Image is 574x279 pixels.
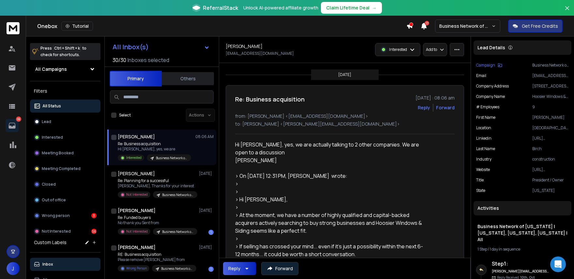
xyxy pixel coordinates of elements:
[235,113,455,119] p: from: [PERSON_NAME] <[EMAIL_ADDRESS][DOMAIN_NAME]>
[30,162,100,175] button: Meeting Completed
[91,213,97,218] div: 3
[490,246,520,252] span: 1 day in sequence
[118,207,156,214] h1: [PERSON_NAME]
[476,63,495,68] p: Campaign
[476,136,491,141] p: linkedin
[30,63,100,76] button: All Campaigns
[235,121,455,127] p: to: [PERSON_NAME] <[PERSON_NAME][EMAIL_ADDRESS][DOMAIN_NAME]>
[42,150,74,156] p: Meeting Booked
[119,113,131,118] label: Select
[199,171,214,176] p: [DATE]
[223,262,256,275] button: Reply
[30,100,100,113] button: All Status
[6,119,19,132] a: 59
[126,192,148,197] p: Not Interested
[118,178,196,183] p: Re: Planning for a successful
[476,115,495,120] p: First Name
[203,4,238,12] span: ReferralStack
[30,131,100,144] button: Interested
[37,22,406,31] div: Onebox
[42,166,81,171] p: Meeting Completed
[477,247,567,252] div: |
[30,86,100,96] h3: Filters
[476,94,505,99] p: Company Name
[16,116,21,122] p: 59
[126,229,148,234] p: Not Interested
[439,23,491,29] p: Business Network of [US_STATE]
[118,252,196,257] p: RE: Business acquisition
[118,133,155,140] h1: [PERSON_NAME]
[42,182,56,187] p: Closed
[476,178,484,183] p: title
[532,157,569,162] p: construction
[532,94,569,99] p: Hoosier Windows & Siding
[532,136,569,141] p: [URL][DOMAIN_NAME][PERSON_NAME]
[532,115,569,120] p: [PERSON_NAME]
[436,104,455,111] div: Forward
[118,141,191,147] p: Re: Business acquisition
[30,115,100,128] button: Lead
[208,267,214,272] div: 1
[425,21,429,25] span: 17
[522,23,558,29] p: Get Free Credits
[477,246,487,252] span: 1 Step
[476,84,509,89] p: Company Address
[199,208,214,213] p: [DATE]
[42,103,61,109] p: All Status
[415,95,455,101] p: [DATE] : 08:06 am
[118,147,191,152] p: Hi [PERSON_NAME], yes, we are
[532,125,569,131] p: [GEOGRAPHIC_DATA][PERSON_NAME]
[476,73,486,78] p: Email
[226,51,294,56] p: [EMAIL_ADDRESS][DOMAIN_NAME]
[477,44,505,51] p: Lead Details
[30,178,100,191] button: Closed
[563,4,571,20] button: Close banner
[532,188,569,193] p: [US_STATE]
[7,262,20,275] button: J
[389,47,407,52] p: Interested
[161,266,192,271] p: Business Network of [US_STATE] | [US_STATE], [US_STATE], [US_STATE] | All
[476,167,490,172] p: website
[476,125,491,131] p: location
[243,5,318,11] p: Unlock AI-powered affiliate growth
[532,178,569,183] p: President / Owner
[42,262,53,267] p: Inbox
[126,266,147,271] p: Wrong Person
[235,95,305,104] h1: Re: Business acquisition
[226,43,263,50] h1: [PERSON_NAME]
[118,220,196,225] p: No thank you Sent from
[40,45,86,58] p: Press to check for shortcuts.
[550,256,566,272] div: Open Intercom Messenger
[34,239,67,246] h3: Custom Labels
[113,44,149,50] h1: All Inbox(s)
[118,215,196,220] p: Re: Funded buyers
[118,170,155,177] h1: [PERSON_NAME]
[532,63,569,68] p: Business Network of [US_STATE] | [US_STATE], [US_STATE], [US_STATE] | All
[532,146,569,151] p: Birch
[476,146,495,151] p: Last Name
[42,197,66,203] p: Out of office
[476,188,485,193] p: State
[532,167,569,172] p: [URL][DOMAIN_NAME]
[372,5,377,11] span: →
[261,262,298,275] button: Forward
[30,194,100,207] button: Out of office
[476,63,502,68] button: Campaign
[195,134,214,139] p: 08:06 AM
[128,56,169,64] h3: Inboxes selected
[162,229,193,234] p: Business Network of [US_STATE] | [US_STATE], [US_STATE], [US_STATE] | All
[418,104,430,111] button: Reply
[126,155,142,160] p: Interested
[338,72,351,77] p: [DATE]
[42,119,51,124] p: Lead
[156,156,187,161] p: Business Network of [US_STATE] | [US_STATE], [US_STATE], [US_STATE] | All
[118,257,196,262] p: Please remove [PERSON_NAME] from
[118,183,196,189] p: [PERSON_NAME], Thanks for your interest
[30,209,100,222] button: Wrong person3
[492,260,549,268] h6: Step 1 :
[118,244,156,251] h1: [PERSON_NAME]
[53,44,81,52] span: Ctrl + Shift + k
[30,147,100,160] button: Meeting Booked
[474,201,571,215] div: Activities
